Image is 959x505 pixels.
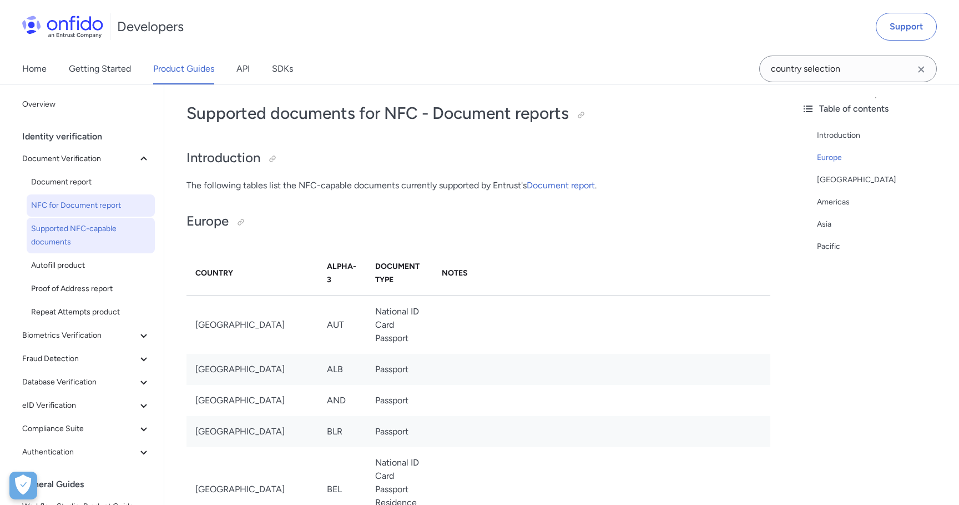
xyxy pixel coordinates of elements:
[817,151,950,164] a: Europe
[876,13,937,41] a: Support
[366,385,433,416] td: Passport
[375,262,420,284] strong: Document Type
[22,152,137,166] span: Document Verification
[18,148,155,170] button: Document Verification
[22,422,137,436] span: Compliance Suite
[817,129,950,142] a: Introduction
[153,53,214,84] a: Product Guides
[366,354,433,385] td: Passport
[18,348,155,370] button: Fraud Detection
[186,416,318,447] td: [GEOGRAPHIC_DATA]
[31,222,150,249] span: Supported NFC-capable documents
[27,218,155,253] a: Supported NFC-capable documents
[186,102,770,124] h1: Supported documents for NFC - Document reports
[327,262,356,284] strong: Alpha-3
[18,394,155,417] button: eID Verification
[22,16,103,38] img: Onfido Logo
[22,352,137,366] span: Fraud Detection
[31,199,150,212] span: NFC for Document report
[18,324,155,347] button: Biometrics Verification
[31,176,150,189] span: Document report
[22,126,159,148] div: Identity verification
[27,278,155,300] a: Proof of Address report
[9,472,37,499] div: Cookie Preferences
[442,268,468,278] strong: Notes
[18,441,155,463] button: Authentication
[22,376,137,389] span: Database Verification
[318,354,366,385] td: ALB
[186,212,770,231] h2: Europe
[186,149,770,168] h2: Introduction
[366,296,433,354] td: National ID Card Passport
[366,416,433,447] td: Passport
[69,53,131,84] a: Getting Started
[22,399,137,412] span: eID Verification
[18,371,155,393] button: Database Verification
[817,218,950,231] a: Asia
[22,473,159,496] div: General Guides
[22,446,137,459] span: Authentication
[27,171,155,193] a: Document report
[31,306,150,319] span: Repeat Attempts product
[801,102,950,116] div: Table of contents
[817,240,950,253] a: Pacific
[817,196,950,209] a: Americas
[27,254,155,277] a: Autofill product
[22,98,150,111] span: Overview
[31,259,150,272] span: Autofill product
[236,53,250,84] a: API
[22,329,137,342] span: Biometrics Verification
[27,301,155,323] a: Repeat Attempts product
[186,179,770,192] p: The following tables list the NFC-capable documents currently supported by Entrust's .
[9,472,37,499] button: Open Preferences
[817,173,950,187] a: [GEOGRAPHIC_DATA]
[22,53,47,84] a: Home
[186,354,318,385] td: [GEOGRAPHIC_DATA]
[318,416,366,447] td: BLR
[186,296,318,354] td: [GEOGRAPHIC_DATA]
[318,296,366,354] td: AUT
[915,63,928,76] svg: Clear search field button
[272,53,293,84] a: SDKs
[31,282,150,296] span: Proof of Address report
[18,418,155,440] button: Compliance Suite
[18,93,155,116] a: Overview
[27,194,155,217] a: NFC for Document report
[759,56,937,82] input: Onfido search input field
[195,268,233,278] strong: Country
[186,385,318,416] td: [GEOGRAPHIC_DATA]
[318,385,366,416] td: AND
[527,180,595,191] a: Document report
[117,18,184,36] h1: Developers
